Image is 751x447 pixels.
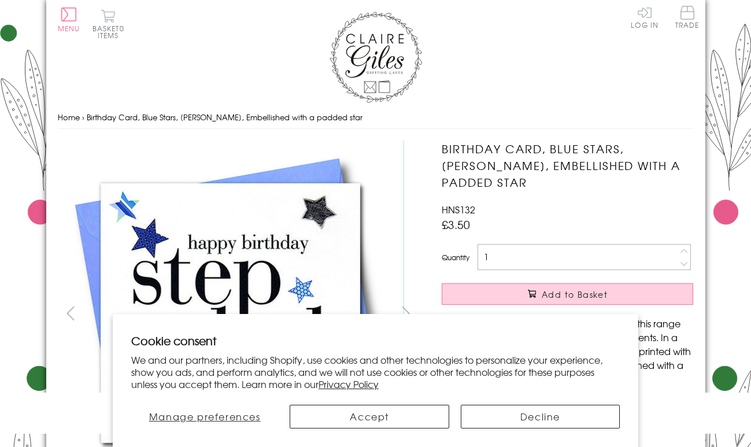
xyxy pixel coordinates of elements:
[131,354,620,390] p: We and our partners, including Shopify, use cookies and other technologies to personalize your ex...
[319,377,379,391] a: Privacy Policy
[149,409,261,423] span: Manage preferences
[87,112,362,123] span: Birthday Card, Blue Stars, [PERSON_NAME], Embellished with a padded star
[675,6,700,28] span: Trade
[675,6,700,31] a: Trade
[442,141,693,190] h1: Birthday Card, Blue Stars, [PERSON_NAME], Embellished with a padded star
[393,300,419,326] button: next
[330,12,422,103] img: Claire Giles Greetings Cards
[98,23,124,40] span: 0 items
[58,23,80,34] span: Menu
[461,405,620,428] button: Decline
[442,202,475,216] span: HNS132
[82,112,84,123] span: ›
[290,405,449,428] button: Accept
[58,106,694,130] nav: breadcrumbs
[631,6,658,28] a: Log In
[542,289,608,300] span: Add to Basket
[58,8,80,32] button: Menu
[442,216,470,232] span: £3.50
[131,405,279,428] button: Manage preferences
[58,300,84,326] button: prev
[442,283,693,305] button: Add to Basket
[131,333,620,349] h2: Cookie consent
[58,112,80,123] a: Home
[93,9,124,39] button: Basket0 items
[442,252,469,263] label: Quantity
